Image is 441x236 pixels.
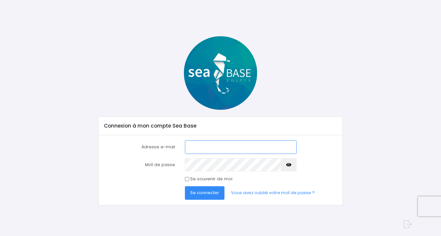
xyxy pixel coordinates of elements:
[190,190,219,196] span: Se connecter
[226,186,320,199] a: Vous avez oublié votre mot de passe ?
[99,140,180,154] label: Adresse e-mail
[99,158,180,171] label: Mot de passe
[185,186,224,199] button: Se connecter
[190,176,232,182] label: Se souvenir de moi
[99,117,342,135] div: Connexion à mon compte Sea Base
